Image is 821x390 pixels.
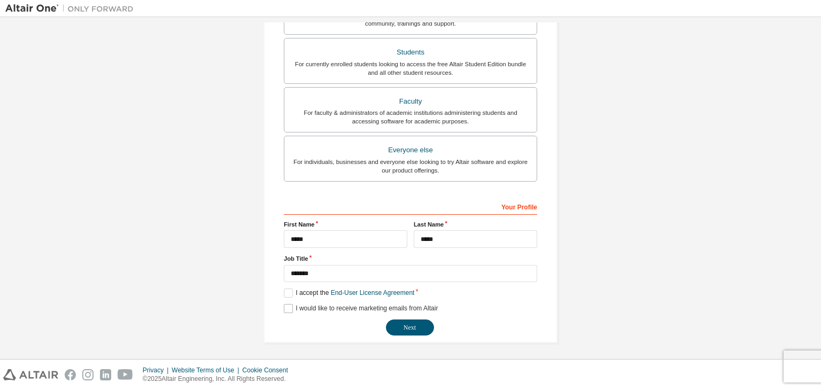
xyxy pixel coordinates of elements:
[242,366,294,375] div: Cookie Consent
[284,288,414,298] label: I accept the
[414,220,537,229] label: Last Name
[143,366,172,375] div: Privacy
[291,60,530,77] div: For currently enrolled students looking to access the free Altair Student Edition bundle and all ...
[118,369,133,380] img: youtube.svg
[284,304,438,313] label: I would like to receive marketing emails from Altair
[291,94,530,109] div: Faculty
[3,369,58,380] img: altair_logo.svg
[100,369,111,380] img: linkedin.svg
[291,45,530,60] div: Students
[65,369,76,380] img: facebook.svg
[291,108,530,126] div: For faculty & administrators of academic institutions administering students and accessing softwa...
[386,319,434,336] button: Next
[143,375,295,384] p: © 2025 Altair Engineering, Inc. All Rights Reserved.
[284,198,537,215] div: Your Profile
[291,143,530,158] div: Everyone else
[284,254,537,263] label: Job Title
[284,220,407,229] label: First Name
[291,158,530,175] div: For individuals, businesses and everyone else looking to try Altair software and explore our prod...
[172,366,242,375] div: Website Terms of Use
[82,369,94,380] img: instagram.svg
[5,3,139,14] img: Altair One
[331,289,415,297] a: End-User License Agreement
